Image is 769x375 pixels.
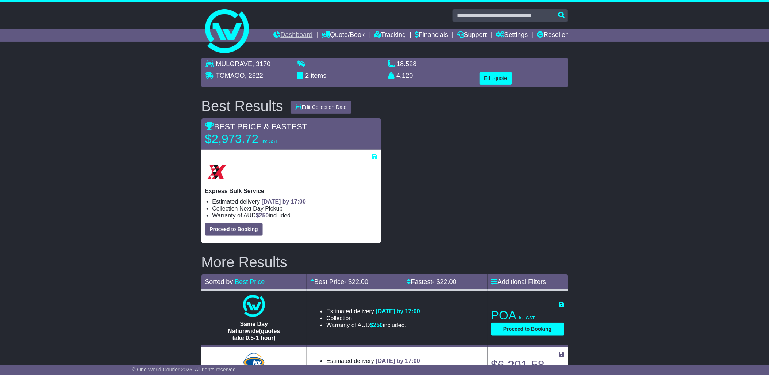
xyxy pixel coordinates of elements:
[326,364,439,371] li: Collection
[310,278,368,285] a: Best Price- $22.00
[243,295,265,317] img: One World Courier: Same Day Nationwide(quotes take 0.5-1 hour)
[496,29,528,42] a: Settings
[326,357,439,364] li: Estimated delivery
[344,278,368,285] span: - $
[491,323,564,336] button: Proceed to Booking
[201,254,568,270] h2: More Results
[212,198,377,205] li: Estimated delivery
[491,308,564,323] p: POA
[245,72,263,79] span: , 2322
[205,278,233,285] span: Sorted by
[370,322,383,328] span: $
[262,139,277,144] span: inc GST
[519,315,535,321] span: inc GST
[205,122,307,131] span: BEST PRICE & FASTEST
[274,29,313,42] a: Dashboard
[212,212,377,219] li: Warranty of AUD included.
[205,223,263,236] button: Proceed to Booking
[216,72,245,79] span: TOMAGO
[326,308,420,315] li: Estimated delivery
[205,187,377,194] p: Express Bulk Service
[326,322,420,329] li: Warranty of AUD included.
[480,72,512,85] button: Edit quote
[352,278,368,285] span: 22.00
[239,205,282,212] span: Next Day Pickup
[256,212,269,219] span: $
[397,60,417,68] span: 18.528
[198,98,287,114] div: Best Results
[259,212,269,219] span: 250
[440,278,457,285] span: 22.00
[374,29,406,42] a: Tracking
[376,308,420,314] span: [DATE] by 17:00
[252,60,270,68] span: , 3170
[326,315,420,322] li: Collection
[205,160,228,184] img: Border Express: Express Bulk Service
[491,358,564,372] p: $6,201.58
[291,101,351,114] button: Edit Collection Date
[132,367,237,372] span: © One World Courier 2025. All rights reserved.
[537,29,568,42] a: Reseller
[376,358,420,364] span: [DATE] by 17:00
[311,72,327,79] span: items
[432,278,457,285] span: - $
[397,72,413,79] span: 4,120
[305,72,309,79] span: 2
[242,352,266,374] img: Hunter Express: Road Express
[491,278,546,285] a: Additional Filters
[457,29,487,42] a: Support
[235,278,265,285] a: Best Price
[205,132,296,146] p: $2,973.72
[415,29,448,42] a: Financials
[228,321,280,341] span: Same Day Nationwide(quotes take 0.5-1 hour)
[212,205,377,212] li: Collection
[216,60,253,68] span: MULGRAVE
[322,29,365,42] a: Quote/Book
[373,322,383,328] span: 250
[262,198,306,205] span: [DATE] by 17:00
[407,278,457,285] a: Fastest- $22.00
